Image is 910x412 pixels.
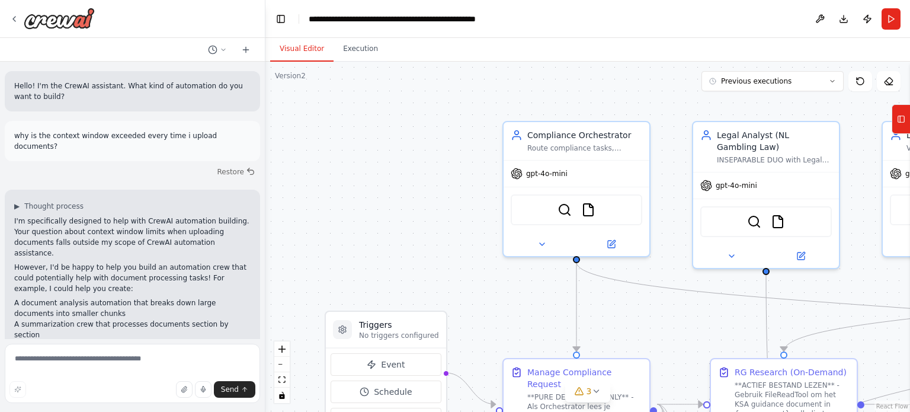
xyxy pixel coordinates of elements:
[374,386,412,398] span: Schedule
[571,262,582,351] g: Edge from 65191e94-1107-43fc-81c6-32a60f49b544 to f6946592-5207-4577-91b3-f98c8e380ce9
[331,353,441,376] button: Event
[527,143,642,153] div: Route compliance tasks, monitor quality and SLO's, and coordinate specialist teams. Enforce Legal...
[309,13,476,25] nav: breadcrumb
[212,164,260,180] button: Restore
[359,331,439,340] p: No triggers configured
[14,202,84,211] button: ▶Thought process
[221,385,239,394] span: Send
[14,262,251,294] p: However, I'd be happy to help you build an automation crew that could potentially help with docum...
[557,203,572,217] img: SerperDevTool
[527,366,642,390] div: Manage Compliance Request
[721,76,792,86] span: Previous executions
[236,43,255,57] button: Start a new chat
[331,381,441,403] button: Schedule
[14,81,251,102] p: Hello! I'm the CrewAI assistant. What kind of automation do you want to build?
[716,181,757,190] span: gpt-4o-mini
[381,359,405,371] span: Event
[445,367,495,410] g: Edge from triggers to f6946592-5207-4577-91b3-f98c8e380ce9
[274,341,290,403] div: React Flow controls
[273,11,289,27] button: Hide left sidebar
[9,381,26,398] button: Improve this prompt
[526,169,568,178] span: gpt-4o-mini
[876,403,908,410] a: React Flow attribution
[578,237,645,251] button: Open in side panel
[275,71,306,81] div: Version 2
[176,381,193,398] button: Upload files
[527,129,642,141] div: Compliance Orchestrator
[203,43,232,57] button: Switch to previous chat
[359,319,439,331] h3: Triggers
[747,215,761,229] img: SerperDevTool
[214,381,255,398] button: Send
[587,385,592,397] span: 3
[24,8,95,29] img: Logo
[270,37,334,62] button: Visual Editor
[274,388,290,403] button: toggle interactivity
[502,121,651,257] div: Compliance OrchestratorRoute compliance tasks, monitor quality and SLO's, and coordinate speciali...
[274,341,290,357] button: zoom in
[767,249,834,263] button: Open in side panel
[735,366,847,378] div: RG Research (On-Demand)
[14,319,251,340] li: A summarization crew that processes documents section by section
[274,372,290,388] button: fit view
[14,130,251,152] p: why is the context window exceeded every time i upload documents?
[692,121,840,269] div: Legal Analyst (NL Gambling Law)INSEPARABLE DUO with Legal QA Specialist: Provide factual, verifia...
[274,357,290,372] button: zoom out
[195,381,212,398] button: Click to speak your automation idea
[14,202,20,211] span: ▶
[14,216,251,258] p: I'm specifically designed to help with CrewAI automation building. Your question about context wi...
[334,37,387,62] button: Execution
[581,203,595,217] img: FileReadTool
[14,298,251,319] li: A document analysis automation that breaks down large documents into smaller chunks
[565,381,611,403] button: 3
[701,71,844,91] button: Previous executions
[717,129,832,153] div: Legal Analyst (NL Gambling Law)
[657,398,703,410] g: Edge from f6946592-5207-4577-91b3-f98c8e380ce9 to fcbda5e5-12e3-4b69-8781-9ed26d5bef52
[771,215,785,229] img: FileReadTool
[717,155,832,165] div: INSEPARABLE DUO with Legal QA Specialist: Provide factual, verifiable answers and document testin...
[24,202,84,211] span: Thought process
